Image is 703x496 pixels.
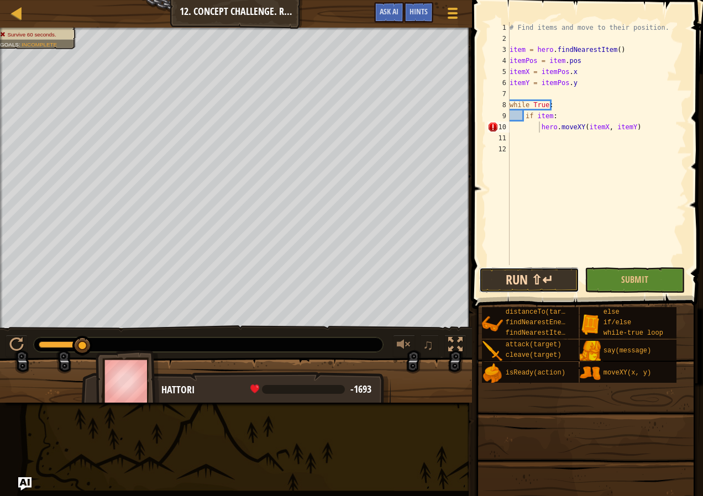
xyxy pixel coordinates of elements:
span: Survive 60 seconds. [7,31,56,38]
span: say(message) [604,347,651,355]
button: Submit [585,267,685,293]
img: portrait.png [482,341,503,362]
div: 8 [487,99,510,110]
button: Toggle fullscreen [444,335,466,357]
button: Run ⇧↵ [479,267,579,293]
span: findNearestEnemy() [506,319,578,326]
img: portrait.png [482,314,503,335]
button: Ask AI [18,477,32,490]
span: while-true loop [604,329,663,337]
span: : [19,41,22,48]
span: else [604,308,620,316]
span: cleave(target) [506,351,562,359]
span: Incomplete [22,41,57,48]
span: ♫ [423,336,434,353]
span: attack(target) [506,341,562,349]
div: 11 [487,133,510,144]
div: Hattori [161,383,380,397]
img: portrait.png [580,314,601,335]
span: Ask AI [380,6,398,17]
div: 7 [487,88,510,99]
span: Submit [621,273,648,286]
div: 6 [487,77,510,88]
span: findNearestItem() [506,329,573,337]
div: 2 [487,33,510,44]
div: 12 [487,144,510,155]
div: health: -1693 / 165 [250,384,371,394]
img: thang_avatar_frame.png [96,350,160,411]
button: Adjust volume [393,335,415,357]
div: 10 [487,122,510,133]
img: portrait.png [482,363,503,384]
span: if/else [604,319,631,326]
button: Ask AI [374,2,404,23]
button: Show game menu [439,2,466,28]
div: 3 [487,44,510,55]
span: -1693 [350,382,371,396]
img: portrait.png [580,341,601,362]
div: 1 [487,22,510,33]
div: 9 [487,110,510,122]
button: Ctrl + P: Play [6,335,28,357]
span: Hints [410,6,428,17]
div: 4 [487,55,510,66]
span: isReady(action) [506,369,565,377]
img: portrait.png [580,363,601,384]
span: moveXY(x, y) [604,369,651,377]
button: ♫ [421,335,439,357]
div: 5 [487,66,510,77]
span: distanceTo(target) [506,308,578,316]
